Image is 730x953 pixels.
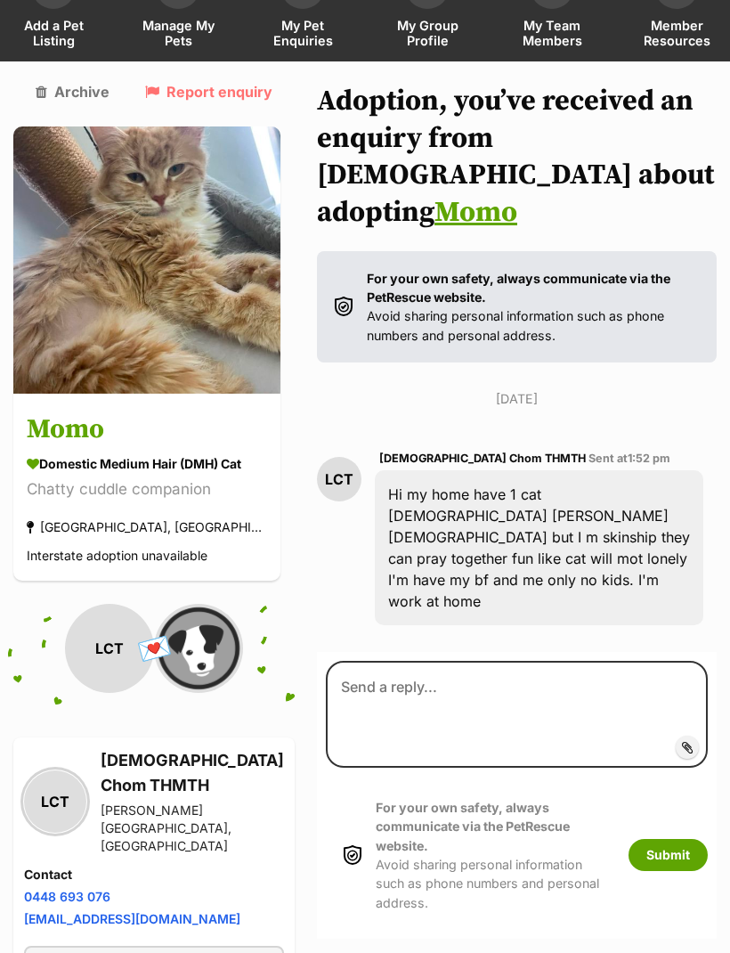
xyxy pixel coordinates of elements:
[512,18,592,48] span: My Team Members
[134,629,174,667] span: 💌
[317,457,361,501] div: LCT
[145,84,272,100] a: Report enquiry
[629,839,708,871] button: Submit
[101,802,284,855] div: [PERSON_NAME][GEOGRAPHIC_DATA], [GEOGRAPHIC_DATA]
[138,18,218,48] span: Manage My Pets
[375,470,703,625] div: Hi my home have 1 cat [DEMOGRAPHIC_DATA] [PERSON_NAME] [DEMOGRAPHIC_DATA] but I m skinship they c...
[24,866,284,884] h4: Contact
[24,889,110,904] a: 0448 693 076
[65,604,154,693] div: LCT
[101,748,284,798] h3: [DEMOGRAPHIC_DATA] Chom THMTH
[317,84,717,232] h1: Adoption, you’ve received an enquiry from [DEMOGRAPHIC_DATA] about adopting
[387,18,467,48] span: My Group Profile
[27,455,267,474] div: Domestic Medium Hair (DMH) Cat
[367,271,670,305] strong: For your own safety, always communicate via the PetRescue website.
[36,84,109,100] a: Archive
[588,452,670,465] span: Sent at
[24,911,240,926] a: [EMAIL_ADDRESS][DOMAIN_NAME]
[13,397,280,582] a: Momo Domestic Medium Hair (DMH) Cat Chatty cuddle companion [GEOGRAPHIC_DATA], [GEOGRAPHIC_DATA] ...
[24,770,86,833] div: LCT
[434,195,517,231] a: Momo
[27,549,207,564] span: Interstate adoption unavailable
[13,126,280,394] img: Momo
[27,516,267,540] div: [GEOGRAPHIC_DATA], [GEOGRAPHIC_DATA]
[376,800,570,853] strong: For your own safety, always communicate via the PetRescue website.
[27,411,267,451] h3: Momo
[376,798,611,912] p: Avoid sharing personal information such as phone numbers and personal address.
[263,18,343,48] span: My Pet Enquiries
[637,18,717,48] span: Member Resources
[13,18,93,48] span: Add a Pet Listing
[154,604,243,693] img: Animal Welfare League NSW - Dubbo Branch profile pic
[379,452,586,465] span: [DEMOGRAPHIC_DATA] Chom THMTH
[317,389,717,408] p: [DATE]
[367,269,699,345] p: Avoid sharing personal information such as phone numbers and personal address.
[628,452,670,465] span: 1:52 pm
[27,478,267,502] div: Chatty cuddle companion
